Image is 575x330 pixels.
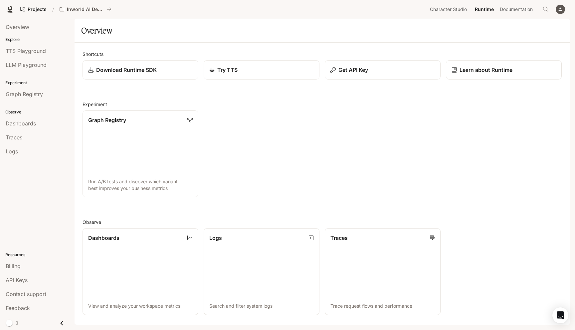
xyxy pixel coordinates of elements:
a: Download Runtime SDK [83,60,198,80]
h2: Experiment [83,101,562,108]
p: Search and filter system logs [209,303,314,309]
a: DashboardsView and analyze your workspace metrics [83,228,198,315]
h1: Overview [81,24,112,37]
button: Open Command Menu [539,3,552,16]
a: Go to projects [17,3,50,16]
p: Trace request flows and performance [330,303,435,309]
button: All workspaces [57,3,114,16]
h2: Observe [83,219,562,226]
a: Try TTS [204,60,319,80]
a: LogsSearch and filter system logs [204,228,319,315]
span: Runtime [475,5,494,14]
a: Runtime [472,3,496,16]
p: Dashboards [88,234,119,242]
p: View and analyze your workspace metrics [88,303,193,309]
p: Graph Registry [88,116,126,124]
button: Get API Key [325,60,441,80]
div: Open Intercom Messenger [552,307,568,323]
p: Traces [330,234,348,242]
p: Try TTS [217,66,238,74]
p: Inworld AI Demos [67,7,104,12]
a: Graph RegistryRun A/B tests and discover which variant best improves your business metrics [83,110,198,197]
p: Run A/B tests and discover which variant best improves your business metrics [88,178,193,192]
div: / [50,6,57,13]
span: Character Studio [430,5,467,14]
p: Download Runtime SDK [96,66,157,74]
h2: Shortcuts [83,51,562,58]
a: Character Studio [427,3,472,16]
span: Projects [28,7,47,12]
span: Documentation [500,5,533,14]
a: Documentation [497,3,538,16]
p: Logs [209,234,222,242]
a: Learn about Runtime [446,60,562,80]
a: TracesTrace request flows and performance [325,228,441,315]
p: Get API Key [338,66,368,74]
p: Learn about Runtime [460,66,512,74]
